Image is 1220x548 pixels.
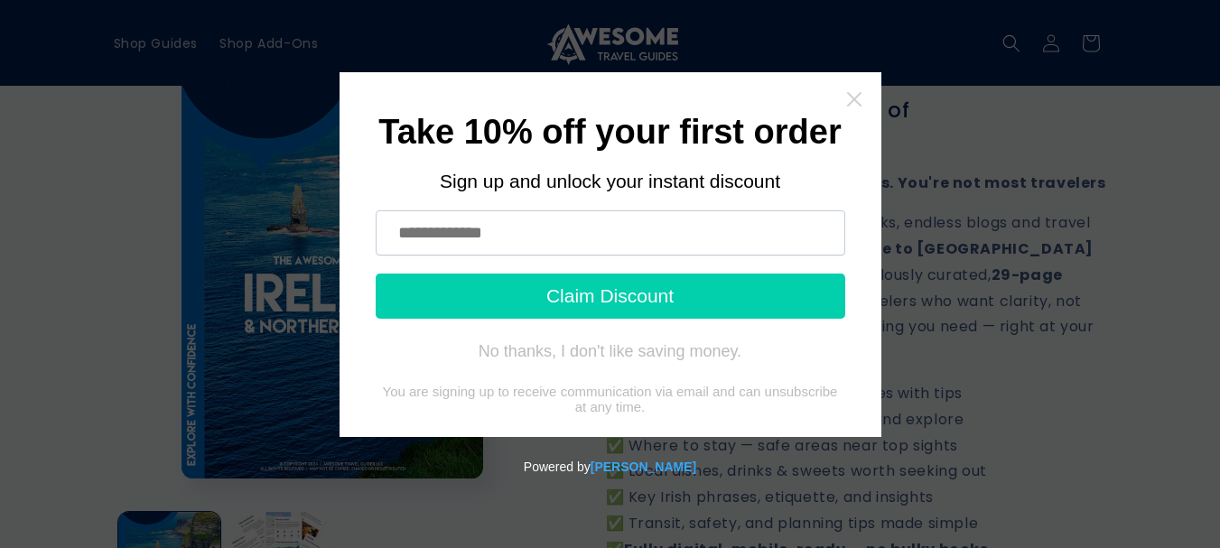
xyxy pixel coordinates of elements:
[376,274,845,319] button: Claim Discount
[376,118,845,148] h1: Take 10% off your first order
[7,437,1213,497] div: Powered by
[845,90,863,108] a: Close widget
[479,342,741,360] div: No thanks, I don't like saving money.
[376,384,845,414] div: You are signing up to receive communication via email and can unsubscribe at any time.
[591,460,696,474] a: Powered by Tydal
[376,171,845,192] div: Sign up and unlock your instant discount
